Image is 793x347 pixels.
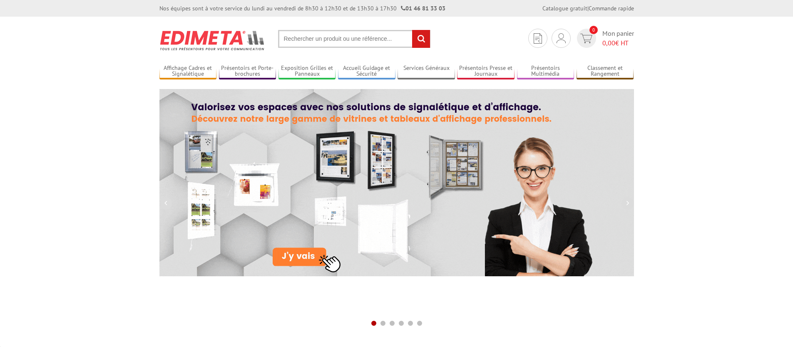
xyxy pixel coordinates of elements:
[159,25,266,56] img: Présentoir, panneau, stand - Edimeta - PLV, affichage, mobilier bureau, entreprise
[398,64,455,78] a: Services Généraux
[219,64,276,78] a: Présentoirs et Porte-brochures
[602,29,634,48] span: Mon panier
[557,33,566,43] img: devis rapide
[401,5,445,12] strong: 01 46 81 33 03
[517,64,574,78] a: Présentoirs Multimédia
[457,64,515,78] a: Présentoirs Presse et Journaux
[412,30,430,48] input: rechercher
[602,38,634,48] span: € HT
[577,64,634,78] a: Classement et Rangement
[575,29,634,48] a: devis rapide 0 Mon panier 0,00€ HT
[338,64,395,78] a: Accueil Guidage et Sécurité
[159,64,217,78] a: Affichage Cadres et Signalétique
[542,4,634,12] div: |
[534,33,542,44] img: devis rapide
[278,30,430,48] input: Rechercher un produit ou une référence...
[278,64,336,78] a: Exposition Grilles et Panneaux
[580,34,592,43] img: devis rapide
[542,5,587,12] a: Catalogue gratuit
[589,26,598,34] span: 0
[159,4,445,12] div: Nos équipes sont à votre service du lundi au vendredi de 8h30 à 12h30 et de 13h30 à 17h30
[602,39,615,47] span: 0,00
[589,5,634,12] a: Commande rapide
